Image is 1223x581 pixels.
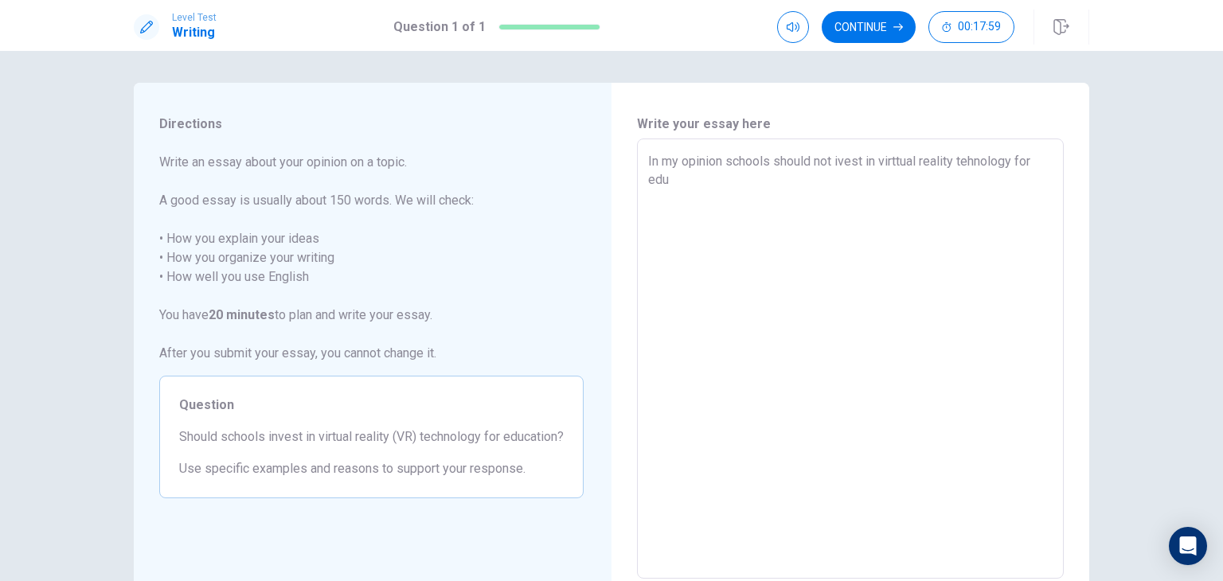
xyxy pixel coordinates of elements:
[179,459,564,478] span: Use specific examples and reasons to support your response.
[179,396,564,415] span: Question
[928,11,1014,43] button: 00:17:59
[159,153,584,363] span: Write an essay about your opinion on a topic. A good essay is usually about 150 words. We will ch...
[172,12,217,23] span: Level Test
[1169,527,1207,565] div: Open Intercom Messenger
[172,23,217,42] h1: Writing
[637,115,1064,134] h6: Write your essay here
[393,18,486,37] h1: Question 1 of 1
[958,21,1001,33] span: 00:17:59
[159,115,584,134] span: Directions
[209,307,275,322] strong: 20 minutes
[179,427,564,446] span: Should schools invest in virtual reality (VR) technology for education?
[822,11,916,43] button: Continue
[648,152,1053,566] textarea: In my opinion schools should not ivest in virttual reality tehnology for edu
